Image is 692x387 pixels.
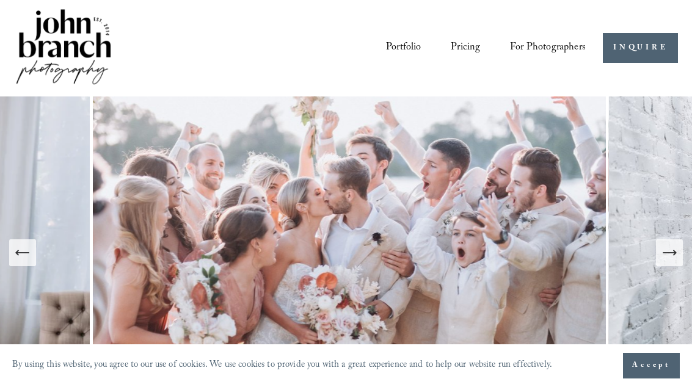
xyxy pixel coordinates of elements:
button: Accept [623,353,680,378]
a: folder dropdown [510,37,586,59]
button: Next Slide [656,239,683,266]
button: Previous Slide [9,239,36,266]
p: By using this website, you agree to our use of cookies. We use cookies to provide you with a grea... [12,356,552,374]
a: INQUIRE [603,33,678,63]
a: Portfolio [386,37,421,59]
a: Pricing [451,37,480,59]
span: For Photographers [510,38,586,58]
img: John Branch IV Photography [14,7,113,89]
span: Accept [632,360,671,372]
